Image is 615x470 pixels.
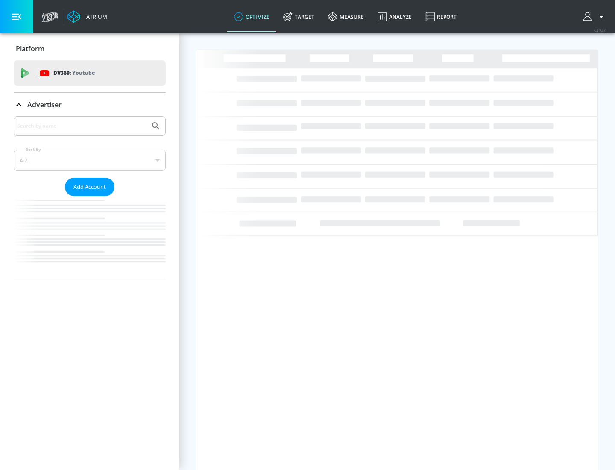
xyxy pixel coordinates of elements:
a: Atrium [67,10,107,23]
nav: list of Advertiser [14,196,166,279]
a: Target [276,1,321,32]
button: Add Account [65,178,114,196]
a: measure [321,1,371,32]
p: Youtube [72,68,95,77]
div: Advertiser [14,116,166,279]
p: Platform [16,44,44,53]
div: Advertiser [14,93,166,117]
div: Atrium [83,13,107,21]
span: Add Account [73,182,106,192]
div: Platform [14,37,166,61]
a: Report [419,1,463,32]
a: optimize [227,1,276,32]
input: Search by name [17,120,146,132]
label: Sort By [24,147,43,152]
a: Analyze [371,1,419,32]
p: DV360: [53,68,95,78]
div: A-Z [14,150,166,171]
div: DV360: Youtube [14,60,166,86]
span: v 4.24.0 [594,28,606,33]
p: Advertiser [27,100,61,109]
